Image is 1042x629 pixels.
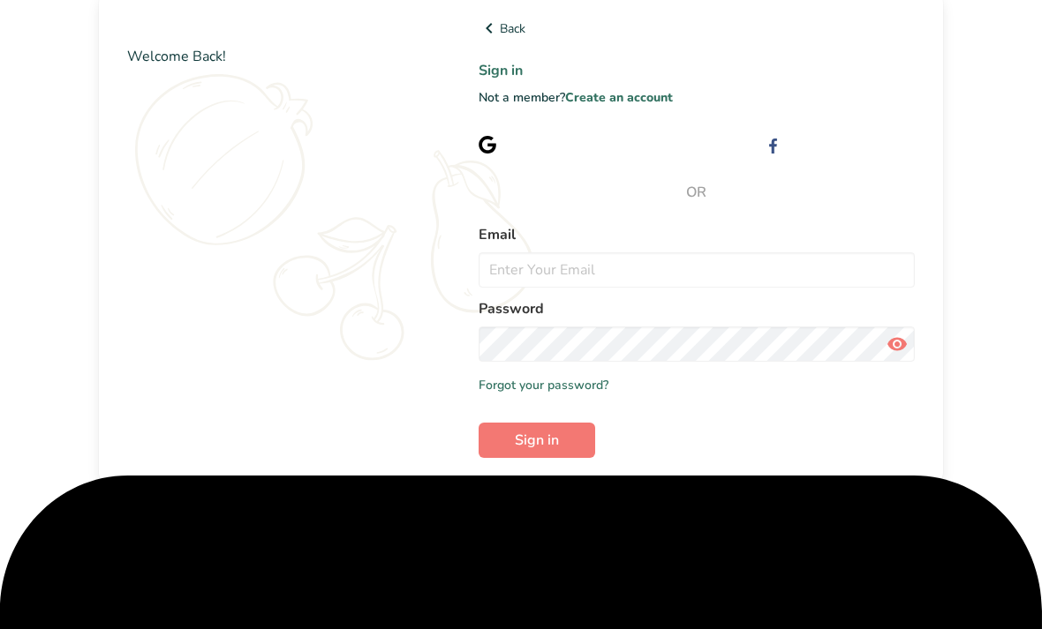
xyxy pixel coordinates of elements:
[479,60,914,81] h1: Sign in
[479,252,914,288] input: Enter Your Email
[479,224,914,245] label: Email
[127,46,422,67] h2: Welcome Back!
[832,136,915,153] span: with Facebook
[515,430,559,451] span: Sign in
[565,89,673,106] a: Create an account
[794,135,915,154] div: Sign in
[479,298,914,319] label: Password
[479,182,914,203] span: OR
[479,88,914,107] p: Not a member?
[479,18,914,39] a: Back
[510,135,617,154] div: Sign in
[127,18,299,40] img: Food Label Maker
[479,376,608,394] a: Forgot your password?
[479,423,595,458] button: Sign in
[548,136,617,153] span: with Google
